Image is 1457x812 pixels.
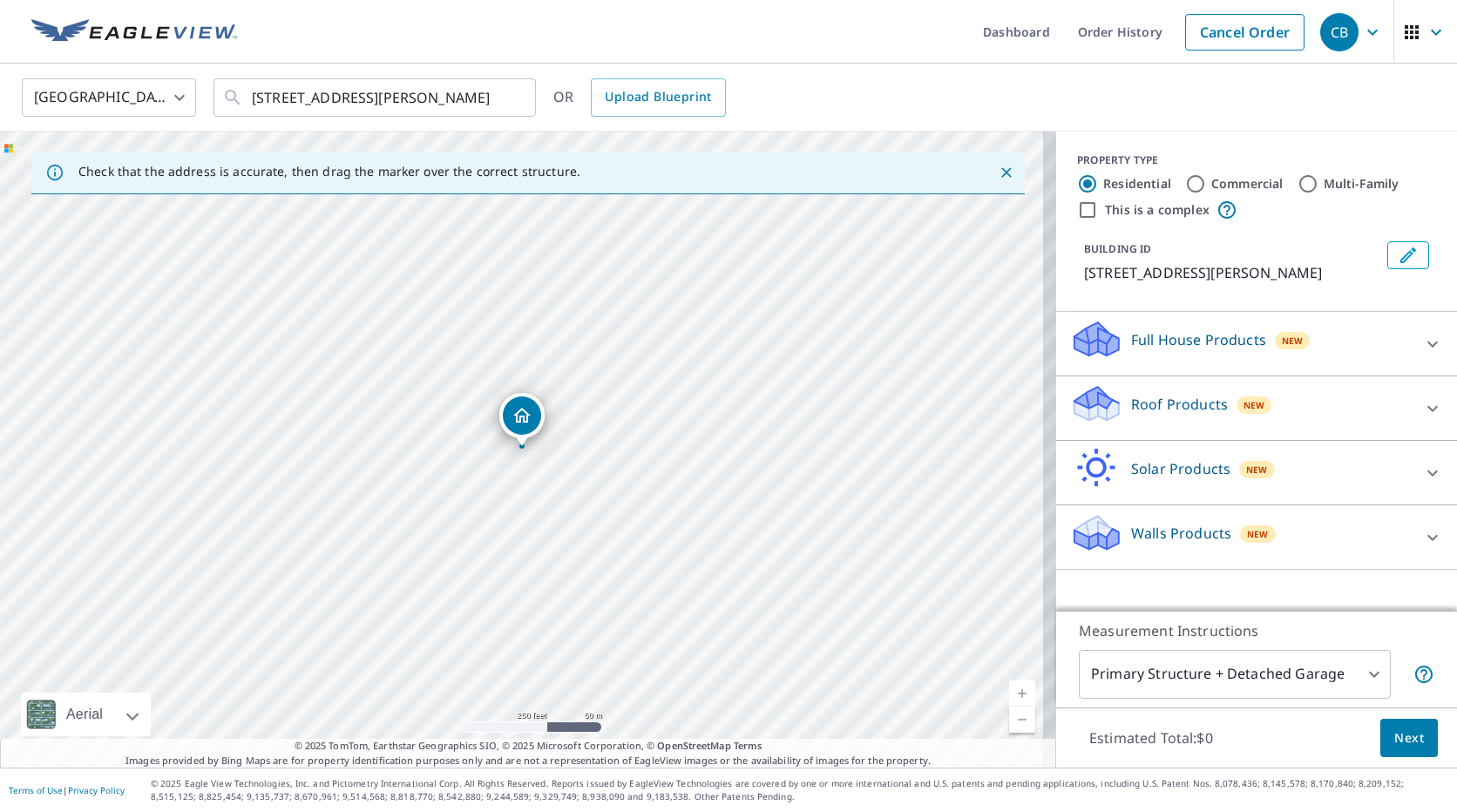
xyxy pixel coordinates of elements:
[1079,650,1391,699] div: Primary Structure + Detached Garage
[1079,620,1434,641] p: Measurement Instructions
[1077,152,1436,168] div: PROPERTY TYPE
[1075,719,1227,757] p: Estimated Total: $0
[1380,719,1438,758] button: Next
[1247,527,1269,541] span: New
[1070,319,1443,369] div: Full House ProductsNew
[1413,664,1434,685] span: Your report will include the primary structure and a detached garage if one exists.
[1394,727,1424,749] span: Next
[995,161,1018,184] button: Close
[68,784,125,796] a: Privacy Policy
[1282,334,1304,348] span: New
[9,784,63,796] a: Terms of Use
[1105,201,1210,219] label: This is a complex
[1009,680,1035,707] a: Current Level 17, Zoom In
[657,739,730,752] a: OpenStreetMap
[1131,329,1266,350] p: Full House Products
[1387,241,1429,269] button: Edit building 1
[78,164,580,179] p: Check that the address is accurate, then drag the marker over the correct structure.
[1070,448,1443,497] div: Solar ProductsNew
[1070,512,1443,562] div: Walls ProductsNew
[605,86,711,108] span: Upload Blueprint
[734,739,762,752] a: Terms
[1244,398,1265,412] span: New
[252,73,500,122] input: Search by address or latitude-longitude
[1103,175,1171,193] label: Residential
[21,693,151,736] div: Aerial
[1131,523,1231,544] p: Walls Products
[61,693,108,736] div: Aerial
[1131,394,1228,415] p: Roof Products
[1246,463,1268,477] span: New
[22,73,196,122] div: [GEOGRAPHIC_DATA]
[591,78,725,117] a: Upload Blueprint
[1320,13,1359,51] div: CB
[1084,262,1380,283] p: [STREET_ADDRESS][PERSON_NAME]
[1185,14,1305,51] a: Cancel Order
[1084,241,1151,256] p: BUILDING ID
[151,777,1448,803] p: © 2025 Eagle View Technologies, Inc. and Pictometry International Corp. All Rights Reserved. Repo...
[1131,458,1230,479] p: Solar Products
[1009,707,1035,733] a: Current Level 17, Zoom Out
[31,19,237,45] img: EV Logo
[295,739,762,754] span: © 2025 TomTom, Earthstar Geographics SIO, © 2025 Microsoft Corporation, ©
[1211,175,1284,193] label: Commercial
[1070,383,1443,433] div: Roof ProductsNew
[553,78,726,117] div: OR
[1324,175,1399,193] label: Multi-Family
[499,393,545,447] div: Dropped pin, building 1, Residential property, 16906 N Golden Dr Colbert, WA 99005
[9,785,125,795] p: |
